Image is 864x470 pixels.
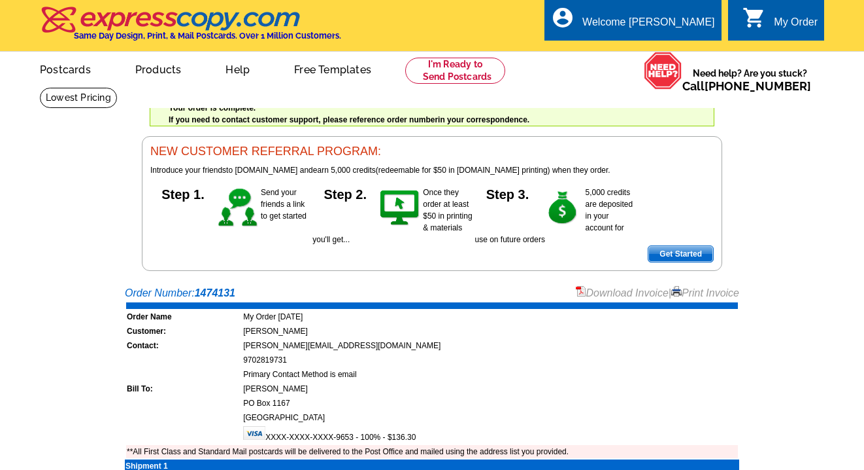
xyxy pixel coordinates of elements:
[682,67,818,93] span: Need help? Are you stuck?
[126,445,738,458] td: **All First Class and Standard Mail postcards will be delivered to the Post Office and mailed usi...
[150,187,216,200] h5: Step 1.
[576,286,586,297] img: small-pdf-icon.gif
[126,382,241,395] td: Bill To:
[114,53,203,84] a: Products
[242,325,738,338] td: [PERSON_NAME]
[313,166,376,175] span: earn 5,000 credits
[576,285,740,301] div: |
[216,187,261,230] img: step-1.gif
[150,145,714,159] h3: NEW CUSTOMER REFERRAL PROGRAM:
[242,411,738,424] td: [GEOGRAPHIC_DATA]
[19,53,112,84] a: Postcards
[242,382,738,395] td: [PERSON_NAME]
[312,187,378,200] h5: Step 2.
[169,103,256,113] strong: Your order is complete.
[40,16,341,41] a: Same Day Design, Print, & Mail Postcards. Over 1 Million Customers.
[540,187,586,230] img: step-3.gif
[475,188,633,244] span: 5,000 credits are deposited in your account for use on future orders
[644,52,682,90] img: help
[150,166,226,175] span: Introduce your friends
[242,368,738,381] td: Primary Contact Method is email
[774,16,818,35] div: My Order
[205,53,271,84] a: Help
[582,16,714,35] div: Welcome [PERSON_NAME]
[475,187,540,200] h5: Step 3.
[682,79,811,93] span: Call
[742,14,818,31] a: shopping_cart My Order
[648,246,713,262] span: Get Started
[150,164,714,176] p: to [DOMAIN_NAME] and (redeemable for $50 in [DOMAIN_NAME] printing) when they order.
[243,426,265,440] img: visa.gif
[125,285,739,301] div: Order Number:
[126,339,241,352] td: Contact:
[671,287,739,298] a: Print Invoice
[312,188,472,244] span: Once they order at least $50 in printing & materials you'll get...
[273,53,392,84] a: Free Templates
[74,31,341,41] h4: Same Day Design, Print, & Mail Postcards. Over 1 Million Customers.
[242,310,738,323] td: My Order [DATE]
[648,245,714,262] a: Get Started
[576,287,669,298] a: Download Invoice
[705,79,811,93] a: [PHONE_NUMBER]
[671,286,682,297] img: small-print-icon.gif
[242,425,738,444] td: XXXX-XXXX-XXXX-9653 - 100% - $136.30
[242,339,738,352] td: [PERSON_NAME][EMAIL_ADDRESS][DOMAIN_NAME]
[242,353,738,367] td: 9702819731
[195,287,235,298] strong: 1474131
[551,6,574,29] i: account_circle
[242,397,738,410] td: PO Box 1167
[126,325,241,338] td: Customer:
[378,187,423,230] img: step-2.gif
[742,6,766,29] i: shopping_cart
[126,310,241,323] td: Order Name
[261,188,307,221] span: Send your friends a link to get started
